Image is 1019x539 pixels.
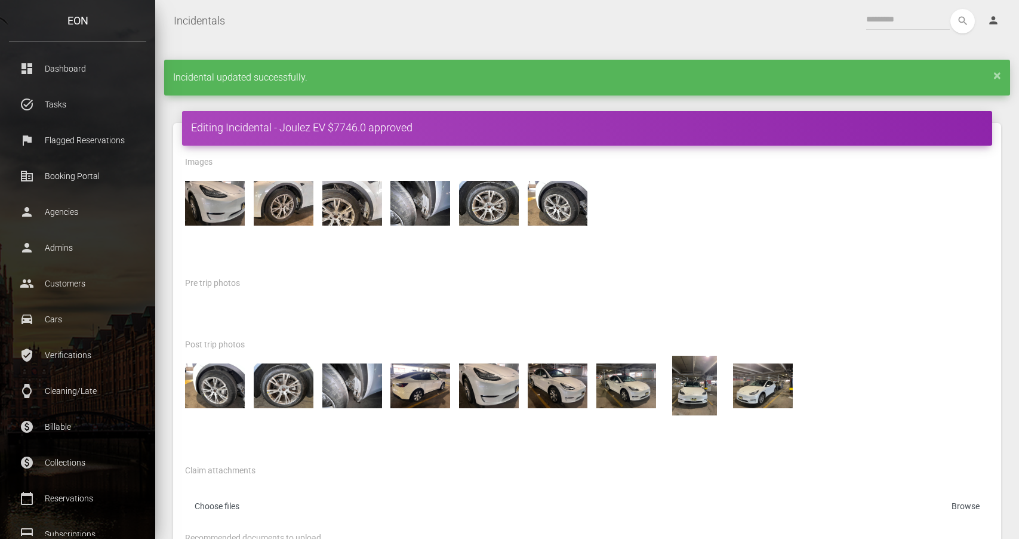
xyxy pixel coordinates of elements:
[185,173,245,233] img: Yisun4e.jpg
[185,278,240,289] label: Pre trip photos
[596,356,656,415] img: IMG_1930.jpg
[18,239,137,257] p: Admins
[9,448,146,478] a: paid Collections
[459,356,519,415] img: IMG_8574.jpg
[9,197,146,227] a: person Agencies
[978,9,1010,33] a: person
[528,356,587,415] img: IMG_8573.jpg
[18,489,137,507] p: Reservations
[9,90,146,119] a: task_alt Tasks
[322,356,382,415] img: IMG_8579.jpg
[9,412,146,442] a: paid Billable
[9,376,146,406] a: watch Cleaning/Late
[733,356,793,415] img: IMG_1932.jpg
[185,339,245,351] label: Post trip photos
[18,382,137,400] p: Cleaning/Late
[174,6,225,36] a: Incidentals
[18,275,137,292] p: Customers
[18,310,137,328] p: Cars
[185,496,989,520] label: Choose files
[390,173,450,233] img: Yisun4b.jpg
[459,173,519,233] img: Yisun4a.jpg
[18,454,137,472] p: Collections
[18,203,137,221] p: Agencies
[9,340,146,370] a: verified_user Verifications
[322,173,382,233] img: Yisun4c.jpg
[9,125,146,155] a: flag Flagged Reservations
[9,483,146,513] a: calendar_today Reservations
[9,161,146,191] a: corporate_fare Booking Portal
[185,156,213,168] label: Images
[18,167,137,185] p: Booking Portal
[987,14,999,26] i: person
[18,60,137,78] p: Dashboard
[18,131,137,149] p: Flagged Reservations
[18,346,137,364] p: Verifications
[18,418,137,436] p: Billable
[18,96,137,113] p: Tasks
[254,356,313,415] img: IMG_8580.jpg
[390,356,450,415] img: IMG_8575.jpg
[191,120,983,135] h4: Editing Incidental - Joulez EV $7746.0 approved
[164,60,1010,96] div: Incidental updated successfully.
[9,233,146,263] a: person Admins
[254,173,313,233] img: Yisun4d.jpg
[528,173,587,233] img: Yisun4.jpg
[9,269,146,298] a: people Customers
[950,9,975,33] button: search
[9,54,146,84] a: dashboard Dashboard
[185,465,255,477] label: Claim attachments
[9,304,146,334] a: drive_eta Cars
[993,72,1001,79] a: ×
[185,356,245,415] img: IMG_8581.jpg
[664,356,724,415] img: IMG_1931.jpg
